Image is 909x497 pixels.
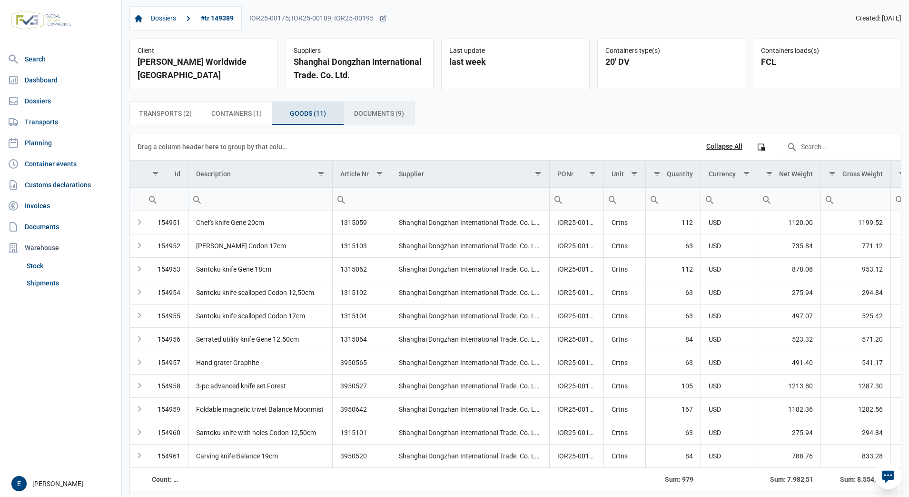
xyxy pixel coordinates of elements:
div: Search box [333,188,350,211]
td: Crtns [603,327,646,351]
td: 3950527 [333,374,391,397]
td: Crtns [603,234,646,257]
td: Shanghai Dongzhan International Trade. Co. Ltd. [391,351,550,374]
td: Filter cell [701,187,758,211]
td: 1282.56 [821,397,891,421]
td: USD [701,257,758,281]
td: 3950642 [333,397,391,421]
td: 63 [646,351,701,374]
a: Documents [4,217,118,236]
td: 833.28 [821,444,891,467]
td: 154961 [144,444,188,467]
td: 525.42 [821,304,891,327]
div: Shanghai Dongzhan International Trade. Co. Ltd. [294,55,426,82]
td: IOR25-00175 [549,281,603,304]
div: Gross Weight [842,170,883,178]
td: 167 [646,397,701,421]
td: Column Supplier [391,161,550,188]
div: Search box [701,188,718,211]
span: Show filter options for column 'Id' [152,170,159,177]
div: Containers type(s) [605,47,738,55]
td: IOR25-00175 [549,234,603,257]
div: Containers loads(s) [761,47,893,55]
td: Crtns [603,374,646,397]
td: Column Gross Weight [821,161,891,188]
div: Warehouse [4,238,118,257]
td: 63 [646,281,701,304]
td: USD [701,421,758,444]
td: Santoku knife scalloped Codon 17cm [188,304,333,327]
td: Column Article Nr [333,161,391,188]
td: Column Net Weight [758,161,821,188]
div: Description [196,170,231,178]
td: 154959 [144,397,188,421]
td: Serrated utility knife Gene 12.50cm [188,327,333,351]
td: Expand [130,397,144,421]
td: USD [701,444,758,467]
div: Column Chooser [752,138,770,155]
td: USD [701,234,758,257]
td: Expand [130,211,144,234]
div: Quantity Sum: 979 [653,475,693,484]
td: Santoku knife Gene 18cm [188,257,333,281]
div: [PERSON_NAME] Worldwide [GEOGRAPHIC_DATA] [138,55,270,82]
td: Crtns [603,211,646,234]
a: Shipments [23,274,118,292]
td: Expand [130,327,144,351]
div: [PERSON_NAME] [11,476,116,491]
div: Drag a column header here to group by that column [138,139,290,154]
td: 3-pc advanced knife set Forest [188,374,333,397]
td: 3950565 [333,351,391,374]
td: 63 [646,234,701,257]
td: Shanghai Dongzhan International Trade. Co. Ltd. [391,211,550,234]
span: Show filter options for column 'PONr' [589,170,596,177]
div: Id [175,170,180,178]
td: 523.32 [758,327,821,351]
img: FVG - Global freight forwarding [8,7,75,33]
div: Search box [144,188,161,211]
a: Customs declarations [4,175,118,194]
td: 1287.30 [821,374,891,397]
td: USD [701,304,758,327]
td: 84 [646,444,701,467]
div: Last update [449,47,582,55]
div: PONr [557,170,573,178]
input: Filter cell [646,188,701,211]
a: Dashboard [4,71,118,90]
td: 3950520 [333,444,391,467]
div: Article Nr [340,170,369,178]
td: USD [701,374,758,397]
td: IOR25-00175 [549,351,603,374]
div: Id Count: 11 [152,475,181,484]
input: Filter cell [188,188,332,211]
td: IOR25-00195 [549,444,603,467]
div: Unit [612,170,624,178]
td: IOR25-00195 [549,421,603,444]
div: Collapse All [706,142,742,151]
td: 788.76 [758,444,821,467]
td: 1182.36 [758,397,821,421]
div: Net Weight [779,170,813,178]
td: Shanghai Dongzhan International Trade. Co. Ltd. [391,444,550,467]
a: Search [4,50,118,69]
span: Containers (1) [211,108,262,119]
td: 154960 [144,421,188,444]
td: Column Quantity [646,161,701,188]
a: Planning [4,133,118,152]
span: Show filter options for column 'Volume' [899,170,906,177]
td: 1199.52 [821,211,891,234]
td: Filter cell [758,187,821,211]
div: E [11,476,27,491]
td: 275.94 [758,281,821,304]
td: 1315104 [333,304,391,327]
input: Filter cell [333,188,391,211]
td: Crtns [603,281,646,304]
td: 1315102 [333,281,391,304]
td: USD [701,397,758,421]
td: 154954 [144,281,188,304]
td: Expand [130,351,144,374]
td: Expand [130,444,144,467]
span: Goods (11) [290,108,326,119]
td: Expand [130,257,144,281]
td: Crtns [603,351,646,374]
